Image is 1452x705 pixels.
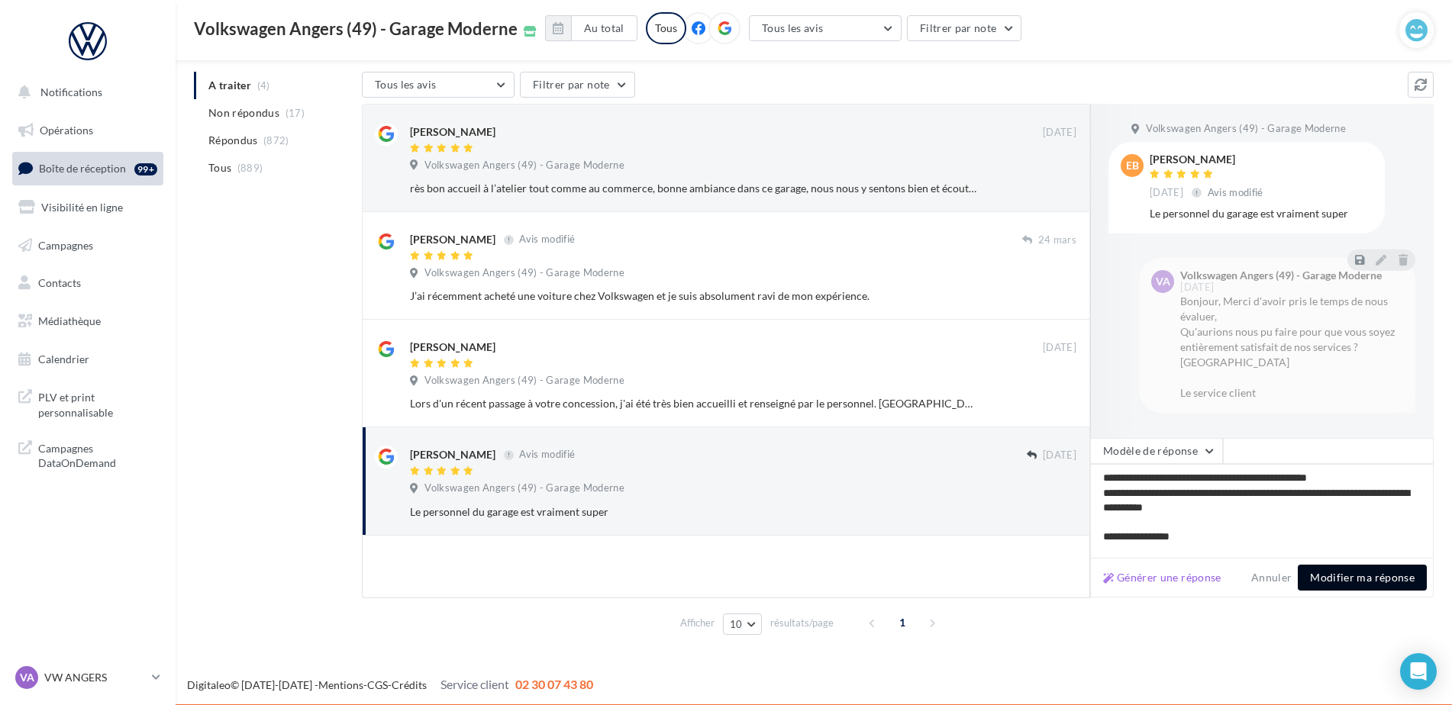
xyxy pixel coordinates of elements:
[41,201,123,214] span: Visibilité en ligne
[424,481,624,495] span: Volkswagen Angers (49) - Garage Moderne
[208,133,258,148] span: Répondus
[410,232,495,247] div: [PERSON_NAME]
[424,159,624,172] span: Volkswagen Angers (49) - Garage Moderne
[1150,206,1373,221] div: Le personnel du garage est vraiment super
[38,352,89,365] span: Calendrier
[1180,294,1403,401] div: Bonjour, Merci d'avoir pris le temps de nous évaluer, Qu'aurions nous pu faire pour que vous soye...
[519,233,575,246] span: Avis modifié
[723,613,762,635] button: 10
[410,288,977,304] div: J’ai récemment acheté une voiture chez Volkswagen et je suis absolument ravi de mon expérience.
[410,447,495,462] div: [PERSON_NAME]
[38,314,101,327] span: Médiathèque
[1126,158,1139,173] span: EB
[440,677,509,691] span: Service client
[410,181,977,196] div: rès bon accueil à l’atelier tout comme au commerce, bonne ambiance dans ce garage, nous nous y se...
[134,163,157,175] div: 99+
[730,618,743,630] span: 10
[410,340,495,355] div: [PERSON_NAME]
[571,15,637,41] button: Au total
[9,114,166,146] a: Opérations
[1043,449,1076,462] span: [DATE]
[9,267,166,299] a: Contacts
[44,670,146,685] p: VW ANGERS
[39,162,126,175] span: Boîte de réception
[187,678,231,691] a: Digitaleo
[9,305,166,337] a: Médiathèque
[1245,568,1298,587] button: Annuler
[263,134,289,146] span: (872)
[1150,154,1266,165] div: [PERSON_NAME]
[237,162,263,174] span: (889)
[410,504,977,520] div: Le personnel du garage est vraiment super
[520,72,635,98] button: Filtrer par note
[1043,126,1076,140] span: [DATE]
[424,266,624,280] span: Volkswagen Angers (49) - Garage Moderne
[1180,270,1382,281] div: Volkswagen Angers (49) - Garage Moderne
[40,124,93,137] span: Opérations
[1097,568,1228,587] button: Générer une réponse
[410,396,977,411] div: Lors d'un récent passage à votre concession, j'ai été très bien accueilli et renseigné par le per...
[9,432,166,477] a: Campagnes DataOnDemand
[680,616,715,630] span: Afficher
[20,670,34,685] span: VA
[1043,341,1076,355] span: [DATE]
[1400,653,1437,690] div: Open Intercom Messenger
[770,616,834,630] span: résultats/page
[208,160,231,175] span: Tous
[424,374,624,388] span: Volkswagen Angers (49) - Garage Moderne
[9,230,166,262] a: Campagnes
[749,15,902,41] button: Tous les avis
[1156,274,1170,289] span: VA
[194,21,518,37] span: Volkswagen Angers (49) - Garage Moderne
[1208,186,1263,198] span: Avis modifié
[519,449,575,461] span: Avis modifié
[286,107,305,119] span: (17)
[1038,233,1076,247] span: 24 mars
[375,78,437,91] span: Tous les avis
[38,387,157,420] span: PLV et print personnalisable
[392,678,427,691] a: Crédits
[38,238,93,251] span: Campagnes
[40,85,102,98] span: Notifications
[1298,565,1427,591] button: Modifier ma réponse
[646,12,686,44] div: Tous
[12,663,163,692] a: VA VW ANGERS
[1146,122,1346,136] span: Volkswagen Angers (49) - Garage Moderne
[545,15,637,41] button: Au total
[1180,282,1214,292] span: [DATE]
[410,124,495,140] div: [PERSON_NAME]
[907,15,1022,41] button: Filtrer par note
[362,72,515,98] button: Tous les avis
[1150,186,1183,200] span: [DATE]
[9,152,166,185] a: Boîte de réception99+
[187,678,593,691] span: © [DATE]-[DATE] - - -
[515,677,593,691] span: 02 30 07 43 80
[762,21,824,34] span: Tous les avis
[367,678,388,691] a: CGS
[38,438,157,471] span: Campagnes DataOnDemand
[208,105,279,121] span: Non répondus
[9,381,166,426] a: PLV et print personnalisable
[1090,438,1223,464] button: Modèle de réponse
[318,678,363,691] a: Mentions
[9,192,166,224] a: Visibilité en ligne
[38,276,81,289] span: Contacts
[9,343,166,375] a: Calendrier
[890,610,915,635] span: 1
[9,76,160,108] button: Notifications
